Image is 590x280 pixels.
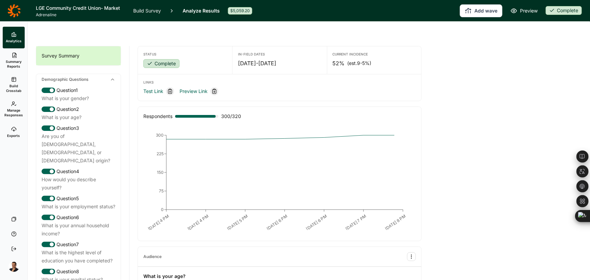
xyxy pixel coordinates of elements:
div: Question 3 [42,124,115,132]
div: [DATE] - [DATE] [238,59,321,67]
div: What is your gender? [42,94,115,102]
div: Question 6 [42,213,115,221]
span: Manage Responses [4,108,23,117]
a: Exports [3,121,25,143]
div: Audience [143,254,162,259]
text: [DATE] 4 PM [187,213,210,232]
div: What is your annual household income? [42,221,115,238]
text: [DATE] 5 PM [226,213,249,231]
span: Analytics [6,39,22,43]
div: Respondents [143,112,172,120]
span: Summary Reports [5,59,22,69]
div: Copy link [210,87,218,95]
button: Add wave [460,4,502,17]
a: Analytics [3,27,25,48]
button: Complete [143,59,180,69]
span: 300 / 320 [221,112,241,120]
div: Question 2 [42,105,115,113]
div: Question 7 [42,240,115,249]
h1: LGE Community Credit Union- Market [36,4,125,12]
div: Are you of [DEMOGRAPHIC_DATA], [DEMOGRAPHIC_DATA], or [DEMOGRAPHIC_DATA] origin? [42,132,115,165]
div: How would you describe yourself? [42,176,115,192]
tspan: 75 [159,188,164,193]
div: In-Field Dates [238,52,321,56]
div: Question 5 [42,194,115,203]
div: $5,059.20 [228,7,252,15]
div: Complete [143,59,180,68]
text: [DATE] 6 PM [266,213,288,231]
div: Copy link [166,87,174,95]
div: Current Incidence [333,52,416,56]
div: What is the highest level of education you have completed? [42,249,115,265]
span: Preview [520,7,538,15]
tspan: 300 [156,133,164,138]
text: [DATE] 8 PM [384,213,407,231]
span: Build Crosstab [5,84,22,93]
span: Adrenaline [36,12,125,18]
a: Test Link [143,87,163,95]
a: Preview Link [180,87,208,95]
div: Complete [546,6,582,15]
div: Question 8 [42,267,115,276]
span: (est. 9-5% ) [348,60,372,67]
text: [DATE] 7 PM [345,213,367,231]
tspan: 150 [157,170,164,175]
div: Status [143,52,227,56]
img: amg06m4ozjtcyqqhuw5b.png [8,261,19,272]
a: Summary Reports [3,48,25,73]
tspan: 0 [161,207,164,212]
div: Demographic Questions [36,74,121,85]
span: Exports [7,133,20,138]
a: Manage Responses [3,97,25,121]
button: Complete [546,6,582,16]
div: Question 4 [42,167,115,176]
div: Survey Summary [36,46,121,65]
text: [DATE] 6 PM [305,213,328,231]
div: What is your employment status? [42,203,115,211]
a: Build Crosstab [3,73,25,97]
tspan: 225 [157,151,164,156]
div: Question 1 [42,86,115,94]
span: 52% [333,59,345,67]
button: Audience Options [407,252,416,261]
a: Preview [511,7,538,15]
text: [DATE] 4 PM [147,213,170,232]
div: Links [143,80,416,85]
div: What is your age? [42,113,115,121]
